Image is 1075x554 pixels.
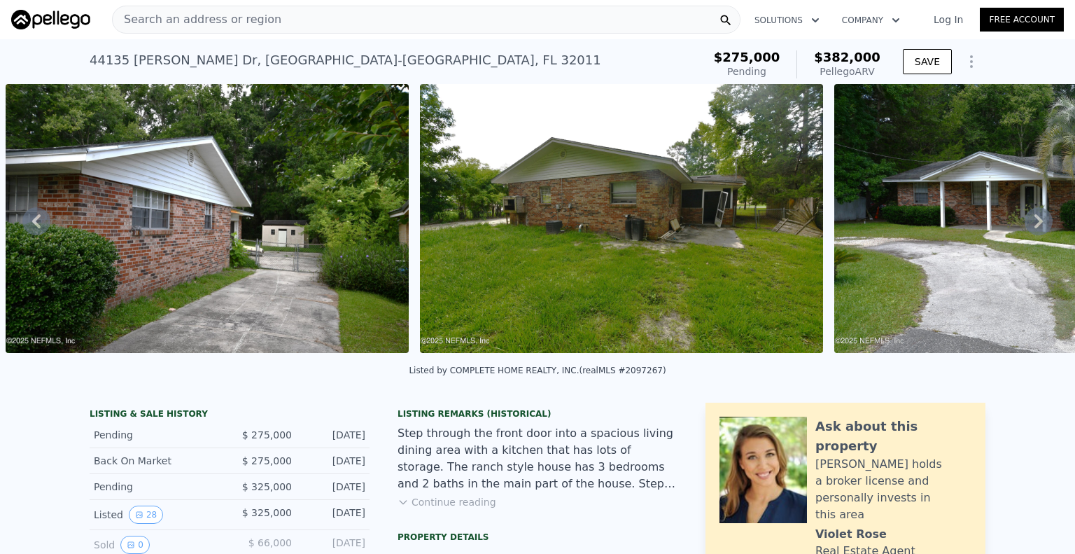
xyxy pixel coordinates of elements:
[398,532,677,543] div: Property details
[957,48,985,76] button: Show Options
[980,8,1064,32] a: Free Account
[11,10,90,29] img: Pellego
[815,526,887,543] div: Violet Rose
[917,13,980,27] a: Log In
[90,408,370,422] div: LISTING & SALE HISTORY
[94,428,218,442] div: Pending
[814,50,880,64] span: $382,000
[242,481,292,492] span: $ 325,000
[113,11,281,28] span: Search an address or region
[398,495,496,509] button: Continue reading
[815,456,971,523] div: [PERSON_NAME] holds a broker license and personally invests in this area
[242,429,292,441] span: $ 275,000
[129,506,163,524] button: View historical data
[120,536,150,554] button: View historical data
[814,64,880,78] div: Pellego ARV
[242,507,292,518] span: $ 325,000
[6,84,409,353] img: Sale: 167034567 Parcel: 41700968
[303,480,365,494] div: [DATE]
[303,454,365,468] div: [DATE]
[94,536,218,554] div: Sold
[94,454,218,468] div: Back On Market
[303,536,365,554] div: [DATE]
[90,50,601,70] div: 44135 [PERSON_NAME] Dr , [GEOGRAPHIC_DATA]-[GEOGRAPHIC_DATA] , FL 32011
[714,50,780,64] span: $275,000
[398,425,677,492] div: Step through the front door into a spacious living dining area with a kitchen that has lots of st...
[815,417,971,456] div: Ask about this property
[420,84,823,353] img: Sale: 167034567 Parcel: 41700968
[303,506,365,524] div: [DATE]
[398,408,677,420] div: Listing Remarks (Historical)
[409,366,666,375] div: Listed by COMPLETE HOME REALTY, INC. (realMLS #2097267)
[242,455,292,466] span: $ 275,000
[303,428,365,442] div: [DATE]
[831,8,911,33] button: Company
[248,537,292,548] span: $ 66,000
[903,49,952,74] button: SAVE
[743,8,831,33] button: Solutions
[94,506,218,524] div: Listed
[94,480,218,494] div: Pending
[714,64,780,78] div: Pending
